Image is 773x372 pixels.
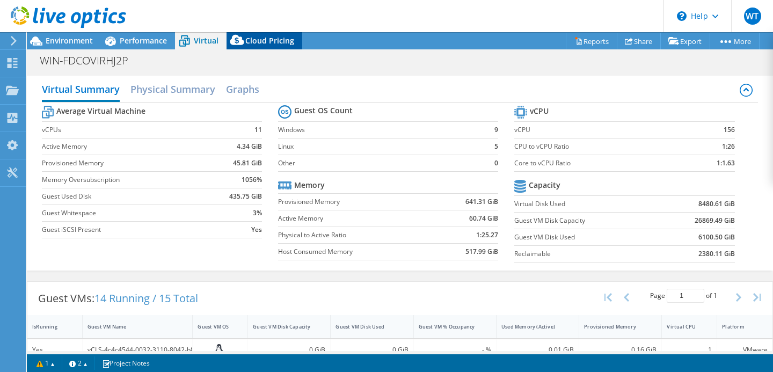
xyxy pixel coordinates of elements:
b: 8480.61 GiB [698,199,735,209]
label: vCPU [514,125,684,135]
a: 1 [29,356,62,370]
label: Memory Oversubscription [42,174,209,185]
a: Share [617,33,661,49]
svg: \n [677,11,687,21]
label: Host Consumed Memory [278,246,434,257]
b: 1:1.63 [717,158,735,169]
b: 45.81 GiB [233,158,262,169]
span: 1 [713,291,717,300]
b: Yes [251,224,262,235]
b: 517.99 GiB [465,246,498,257]
h2: Graphs [226,78,259,100]
b: 1:26 [722,141,735,152]
span: Virtual [194,35,218,46]
label: Guest VM Disk Used [514,232,659,243]
div: Guest VMs: [27,282,209,315]
div: Guest VM Disk Capacity [253,323,312,330]
span: Cloud Pricing [245,35,294,46]
b: 1:25.27 [476,230,498,240]
b: 5 [494,141,498,152]
b: 2380.11 GiB [698,249,735,259]
a: Project Notes [94,356,157,370]
h2: Physical Summary [130,78,215,100]
div: Guest VM OS [198,323,230,330]
div: 0.01 GiB [501,344,574,356]
span: Environment [46,35,93,46]
label: Physical to Active Ratio [278,230,434,240]
b: 26869.49 GiB [695,215,735,226]
input: jump to page [667,289,704,303]
b: 435.75 GiB [229,191,262,202]
b: 4.34 GiB [237,141,262,152]
a: More [710,33,760,49]
div: Used Memory (Active) [501,323,561,330]
a: Reports [566,33,617,49]
div: 0 GiB [253,344,325,356]
b: Average Virtual Machine [56,106,145,116]
b: 6100.50 GiB [698,232,735,243]
label: Guest VM Disk Capacity [514,215,659,226]
b: 9 [494,125,498,135]
div: 0.16 GiB [584,344,657,356]
label: Active Memory [42,141,209,152]
a: Export [660,33,710,49]
b: Guest OS Count [294,105,353,116]
label: Guest Whitespace [42,208,209,218]
div: vCLS-4c4c4544-0032-3110-8042-b8c04f4c3934 [87,344,188,356]
b: vCPU [530,106,549,116]
label: Guest Used Disk [42,191,209,202]
b: 3% [253,208,262,218]
div: Platform [722,323,755,330]
span: Performance [120,35,167,46]
label: CPU to vCPU Ratio [514,141,684,152]
div: Guest VM Name [87,323,175,330]
b: 0 [494,158,498,169]
b: 60.74 GiB [469,213,498,224]
label: Guest iSCSI Present [42,224,209,235]
b: 641.31 GiB [465,196,498,207]
div: Virtual CPU [667,323,699,330]
div: VMware [722,344,768,356]
span: Page of [650,289,717,303]
h2: Virtual Summary [42,78,120,102]
label: Core to vCPU Ratio [514,158,684,169]
span: 14 Running / 15 Total [94,291,198,305]
label: Windows [278,125,488,135]
div: Guest VM Disk Used [336,323,395,330]
div: 0 GiB [336,344,408,356]
label: vCPUs [42,125,209,135]
label: Other [278,158,488,169]
label: Active Memory [278,213,434,224]
div: Yes [32,344,77,356]
label: Virtual Disk Used [514,199,659,209]
a: 2 [62,356,95,370]
label: Provisioned Memory [278,196,434,207]
b: Capacity [529,180,560,191]
label: Provisioned Memory [42,158,209,169]
b: 156 [724,125,735,135]
label: Reclaimable [514,249,659,259]
div: Provisioned Memory [584,323,644,330]
label: Linux [278,141,488,152]
b: Memory [294,180,325,191]
span: WT [744,8,761,25]
div: Guest VM % Occupancy [419,323,478,330]
h1: WIN-FDCOVIRHJ2P [35,55,145,67]
div: 1 [667,344,712,356]
div: IsRunning [32,323,64,330]
div: - % [419,344,491,356]
b: 1056% [242,174,262,185]
b: 11 [254,125,262,135]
